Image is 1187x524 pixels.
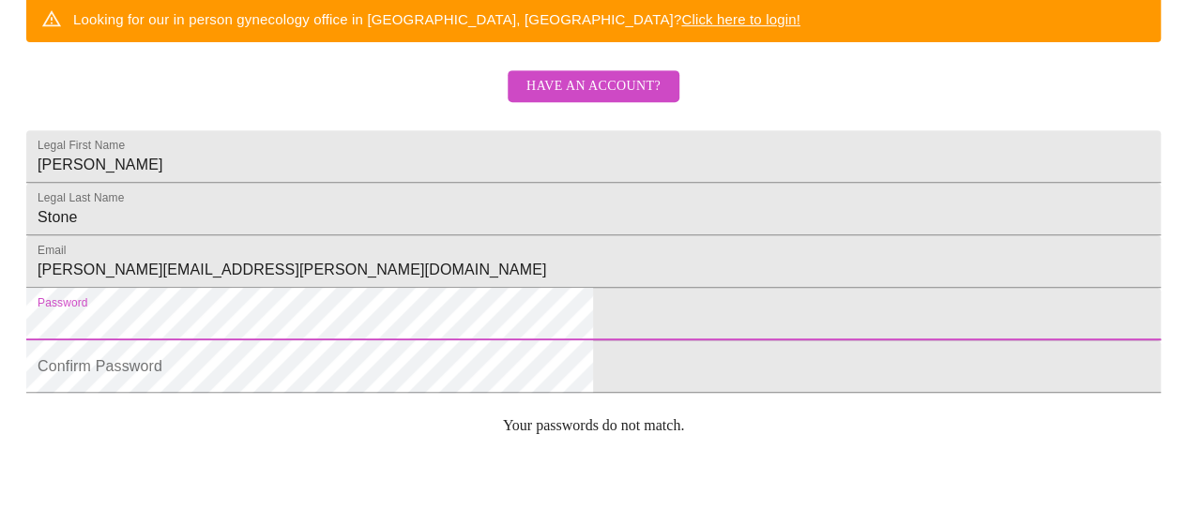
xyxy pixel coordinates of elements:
[26,417,1161,434] p: Your passwords do not match.
[681,11,800,27] a: Click here to login!
[26,449,312,522] iframe: reCAPTCHA
[73,2,800,37] div: Looking for our in person gynecology office in [GEOGRAPHIC_DATA], [GEOGRAPHIC_DATA]?
[526,75,661,98] span: Have an account?
[508,70,679,103] button: Have an account?
[503,91,684,107] a: Have an account?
